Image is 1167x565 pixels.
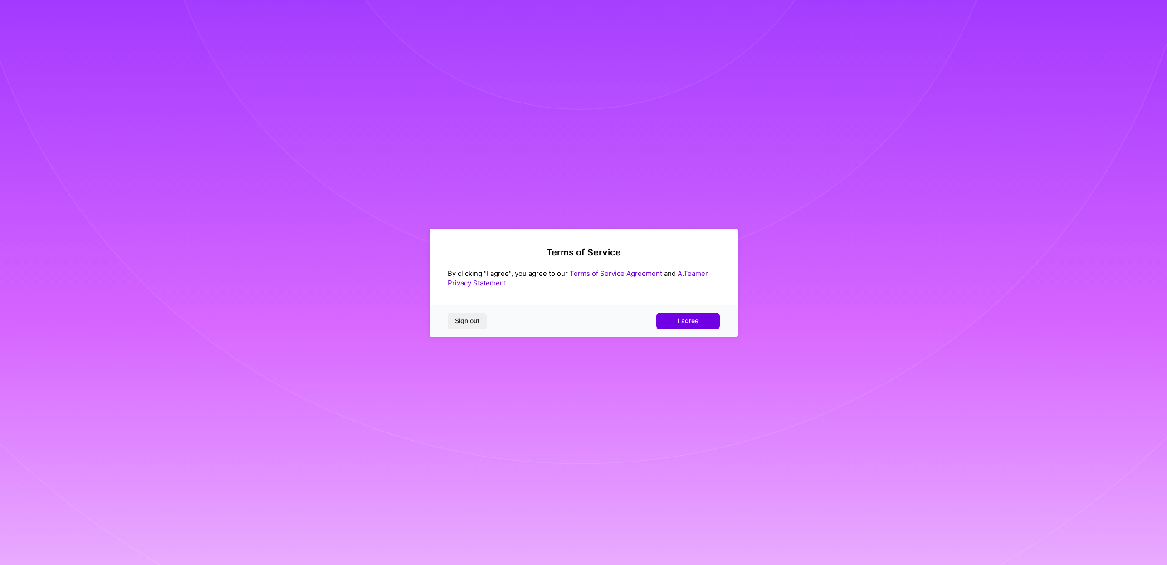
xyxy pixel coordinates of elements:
button: Sign out [448,313,487,329]
div: By clicking "I agree", you agree to our and [448,269,720,288]
button: I agree [656,313,720,329]
span: I agree [678,316,698,325]
a: Terms of Service Agreement [570,269,662,278]
h2: Terms of Service [448,247,720,258]
span: Sign out [455,316,479,325]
